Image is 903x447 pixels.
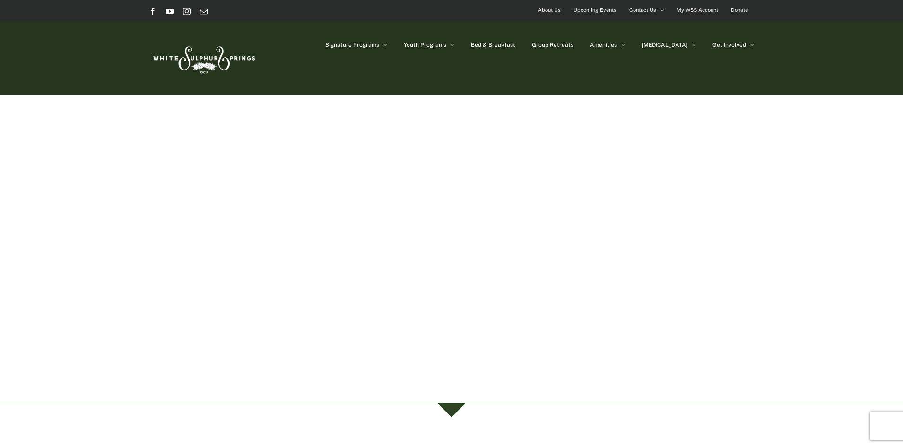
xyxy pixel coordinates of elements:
span: Get Involved [712,42,746,48]
span: Signature Programs [325,42,379,48]
a: Instagram [183,8,191,15]
a: Get Involved [712,21,754,69]
span: About Us [538,3,561,17]
span: Contact Us [629,3,656,17]
a: Email [200,8,208,15]
a: Amenities [590,21,625,69]
a: Bed & Breakfast [471,21,515,69]
a: Youth Programs [404,21,454,69]
span: My WSS Account [677,3,718,17]
a: [MEDICAL_DATA] [642,21,696,69]
a: YouTube [166,8,174,15]
a: Signature Programs [325,21,387,69]
nav: Main Menu [325,21,754,69]
a: Facebook [149,8,156,15]
span: Donate [731,3,748,17]
span: Youth Programs [404,42,446,48]
span: [MEDICAL_DATA] [642,42,688,48]
span: Bed & Breakfast [471,42,515,48]
span: Upcoming Events [573,3,616,17]
span: Amenities [590,42,617,48]
img: White Sulphur Springs Logo [149,36,258,80]
span: Group Retreats [532,42,573,48]
a: Group Retreats [532,21,573,69]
